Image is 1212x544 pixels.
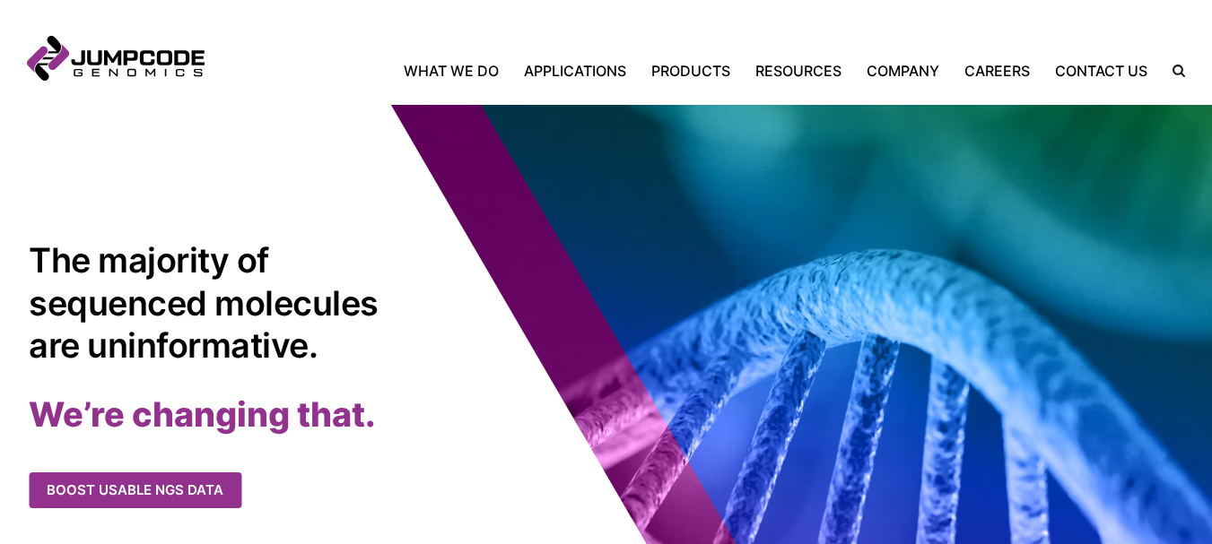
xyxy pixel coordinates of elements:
[952,60,1042,82] a: Careers
[29,239,410,367] h1: The majority of sequenced molecules are uninformative.
[511,60,639,82] a: Applications
[743,60,854,82] a: Resources
[404,60,511,82] a: What We Do
[29,393,635,436] h2: We’re changing that.
[29,472,241,509] a: Boost usable NGS data
[1042,60,1160,82] a: Contact Us
[205,60,1160,82] nav: Primary Navigation
[639,60,743,82] a: Products
[1160,65,1185,77] label: Search the site.
[854,60,952,82] a: Company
